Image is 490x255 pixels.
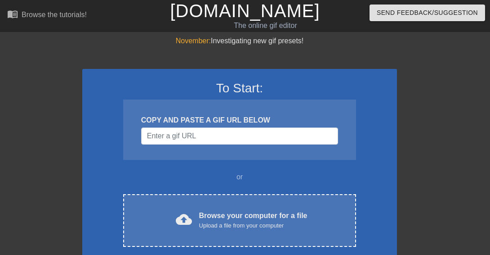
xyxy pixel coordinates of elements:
[141,115,338,126] div: COPY AND PASTE A GIF URL BELOW
[7,9,18,19] span: menu_book
[176,211,192,228] span: cloud_upload
[370,5,485,21] button: Send Feedback/Suggestion
[7,9,87,23] a: Browse the tutorials!
[106,172,374,182] div: or
[94,81,385,96] h3: To Start:
[22,11,87,18] div: Browse the tutorials!
[176,37,211,45] span: November:
[199,221,307,230] div: Upload a file from your computer
[199,210,307,230] div: Browse your computer for a file
[377,7,478,18] span: Send Feedback/Suggestion
[170,1,320,21] a: [DOMAIN_NAME]
[168,20,363,31] div: The online gif editor
[82,36,397,46] div: Investigating new gif presets!
[141,127,338,145] input: Username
